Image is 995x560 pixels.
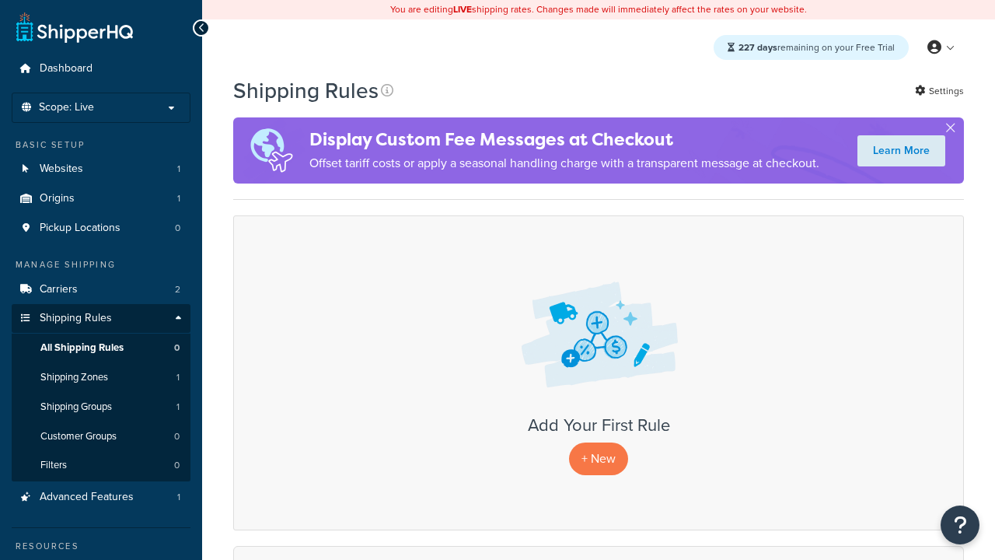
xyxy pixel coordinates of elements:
[12,214,190,243] li: Pickup Locations
[174,430,180,443] span: 0
[12,393,190,422] li: Shipping Groups
[12,451,190,480] a: Filters 0
[12,334,190,362] a: All Shipping Rules 0
[12,393,190,422] a: Shipping Groups 1
[915,80,964,102] a: Settings
[714,35,909,60] div: remaining on your Free Trial
[40,459,67,472] span: Filters
[16,12,133,43] a: ShipperHQ Home
[12,483,190,512] a: Advanced Features 1
[12,155,190,184] a: Websites 1
[40,371,108,384] span: Shipping Zones
[40,222,120,235] span: Pickup Locations
[12,304,190,481] li: Shipping Rules
[40,62,93,75] span: Dashboard
[39,101,94,114] span: Scope: Live
[12,214,190,243] a: Pickup Locations 0
[40,401,112,414] span: Shipping Groups
[40,192,75,205] span: Origins
[40,283,78,296] span: Carriers
[174,341,180,355] span: 0
[40,341,124,355] span: All Shipping Rules
[857,135,945,166] a: Learn More
[569,443,628,474] p: + New
[12,422,190,451] li: Customer Groups
[233,75,379,106] h1: Shipping Rules
[175,283,180,296] span: 2
[12,483,190,512] li: Advanced Features
[12,275,190,304] li: Carriers
[309,127,819,152] h4: Display Custom Fee Messages at Checkout
[453,2,472,16] b: LIVE
[12,422,190,451] a: Customer Groups 0
[12,258,190,271] div: Manage Shipping
[12,451,190,480] li: Filters
[177,192,180,205] span: 1
[12,54,190,83] a: Dashboard
[40,491,134,504] span: Advanced Features
[177,163,180,176] span: 1
[12,363,190,392] li: Shipping Zones
[174,459,180,472] span: 0
[12,184,190,213] a: Origins 1
[176,371,180,384] span: 1
[176,401,180,414] span: 1
[12,155,190,184] li: Websites
[40,163,83,176] span: Websites
[40,312,112,325] span: Shipping Rules
[941,506,979,544] button: Open Resource Center
[40,430,117,443] span: Customer Groups
[12,304,190,333] a: Shipping Rules
[233,117,309,184] img: duties-banner-06bc72dcb5fe05cb3f9472aba00be2ae8eb53ab6f0d8bb03d382ba314ac3c341.png
[12,540,190,553] div: Resources
[12,184,190,213] li: Origins
[12,363,190,392] a: Shipping Zones 1
[738,40,777,54] strong: 227 days
[250,416,948,435] h3: Add Your First Rule
[177,491,180,504] span: 1
[12,334,190,362] li: All Shipping Rules
[309,152,819,174] p: Offset tariff costs or apply a seasonal handling charge with a transparent message at checkout.
[12,275,190,304] a: Carriers 2
[175,222,180,235] span: 0
[12,138,190,152] div: Basic Setup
